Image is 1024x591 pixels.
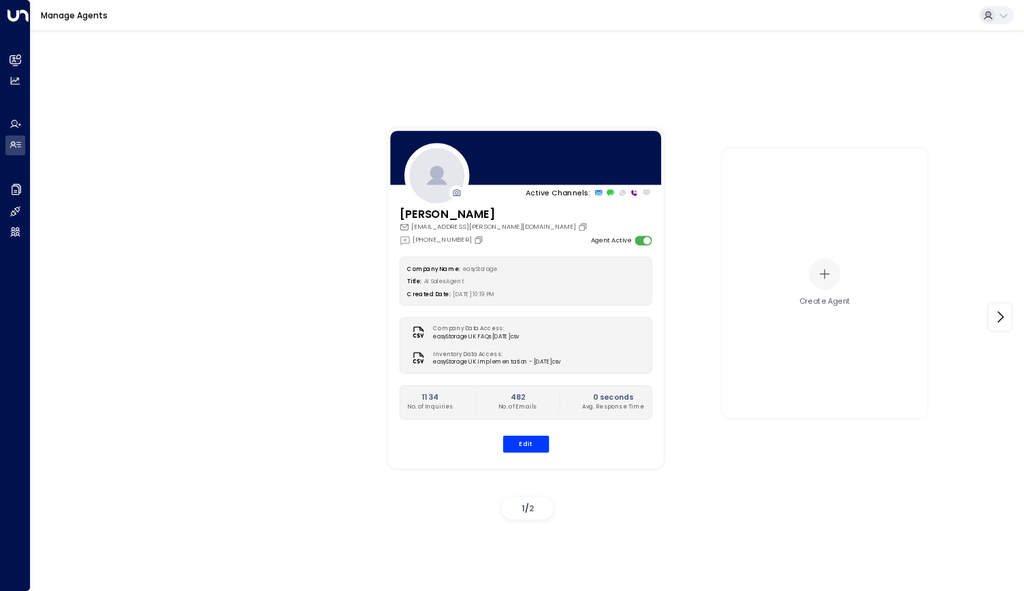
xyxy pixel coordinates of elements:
[453,291,495,298] span: [DATE] 10:19 PM
[41,10,108,21] a: Manage Agents
[433,350,556,358] label: Inventory Data Access:
[582,392,644,403] h2: 0 seconds
[590,236,630,245] label: Agent Active
[498,392,537,403] h2: 482
[407,265,460,272] label: Company Name:
[582,403,644,411] p: Avg. Response Time
[799,296,850,307] div: Create Agent
[433,332,519,340] span: easyStorage UK FAQs [DATE]csv
[407,291,450,298] label: Created Date:
[502,435,549,452] button: Edit
[522,502,525,514] span: 1
[462,265,496,272] span: easyStorage
[529,502,534,514] span: 2
[399,206,590,222] h3: [PERSON_NAME]
[407,278,421,285] label: Title:
[399,222,590,231] div: [EMAIL_ADDRESS][PERSON_NAME][DOMAIN_NAME]
[498,403,537,411] p: No. of Emails
[433,358,560,366] span: easyStorage UK Implementation - [DATE]csv
[399,234,485,245] div: [PHONE_NUMBER]
[424,278,464,285] span: AI Sales Agent
[577,222,590,231] button: Copy
[433,324,514,332] label: Company Data Access:
[526,187,590,198] p: Active Channels:
[407,403,453,411] p: No. of Inquiries
[473,235,485,244] button: Copy
[407,392,453,403] h2: 1134
[502,497,553,520] div: /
